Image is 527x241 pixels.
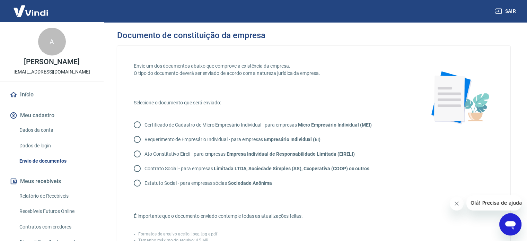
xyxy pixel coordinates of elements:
[134,62,408,70] p: Envie um dos documentos abaixo que comprove a existência da empresa.
[227,151,355,157] strong: Empresa Individual de Responsabilidade Limitada (EIRELI)
[17,204,95,218] a: Recebíveis Futuros Online
[134,70,408,77] p: O tipo do documento deverá ser enviado de acordo com a natureza jurídica da empresa.
[144,121,372,129] p: Certificado de Cadastro de Micro Empresário Individual - para empresas
[144,165,369,172] p: Contrato Social - para empresas
[38,28,66,55] div: A
[264,137,320,142] strong: Empresário Individual (EI)
[14,68,90,76] p: [EMAIL_ADDRESS][DOMAIN_NAME]
[17,139,95,153] a: Dados de login
[144,150,355,158] p: Ato Constitutivo Eireli - para empresas
[499,213,521,235] iframe: Botão para abrir a janela de mensagens
[214,166,369,171] strong: Limitada LTDA, Sociedade Simples (SS), Cooperativa (COOP) ou outros
[144,136,320,143] p: Requerimento de Empresário Individual - para empresas
[17,220,95,234] a: Contratos com credores
[17,189,95,203] a: Relatório de Recebíveis
[424,62,494,132] img: foto-documento-flower.19a65ad63fe92b90d685.png
[144,180,272,187] p: Estatuto Social - para empresas sócias
[134,99,408,106] p: Selecione o documento que será enviado:
[138,231,217,237] p: Formatos de arquivo aceito: jpeg, jpg e pdf
[228,180,272,186] strong: Sociedade Anônima
[494,5,519,18] button: Sair
[24,58,79,66] p: [PERSON_NAME]
[8,108,95,123] button: Meu cadastro
[117,31,265,40] h3: Documento de constituição da empresa
[450,197,464,210] iframe: Fechar mensagem
[466,195,521,210] iframe: Mensagem da empresa
[134,213,408,220] p: É importante que o documento enviado contemple todas as atualizações feitas.
[8,0,53,21] img: Vindi
[8,87,95,102] a: Início
[17,154,95,168] a: Envio de documentos
[8,174,95,189] button: Meus recebíveis
[298,122,371,128] strong: Micro Empresário Individual (MEI)
[4,5,58,10] span: Olá! Precisa de ajuda?
[17,123,95,137] a: Dados da conta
